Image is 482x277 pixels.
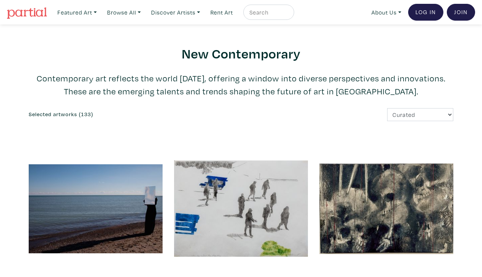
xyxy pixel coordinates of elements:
p: Contemporary art reflects the world [DATE], offering a window into diverse perspectives and innov... [29,72,453,98]
input: Search [249,8,287,17]
h2: New Contemporary [29,45,453,62]
a: About Us [368,5,405,20]
h6: Selected artworks (133) [29,111,235,118]
a: Browse All [104,5,144,20]
a: Rent Art [207,5,236,20]
a: Discover Artists [148,5,204,20]
a: Featured Art [54,5,100,20]
a: Join [447,4,475,21]
a: Log In [408,4,443,21]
